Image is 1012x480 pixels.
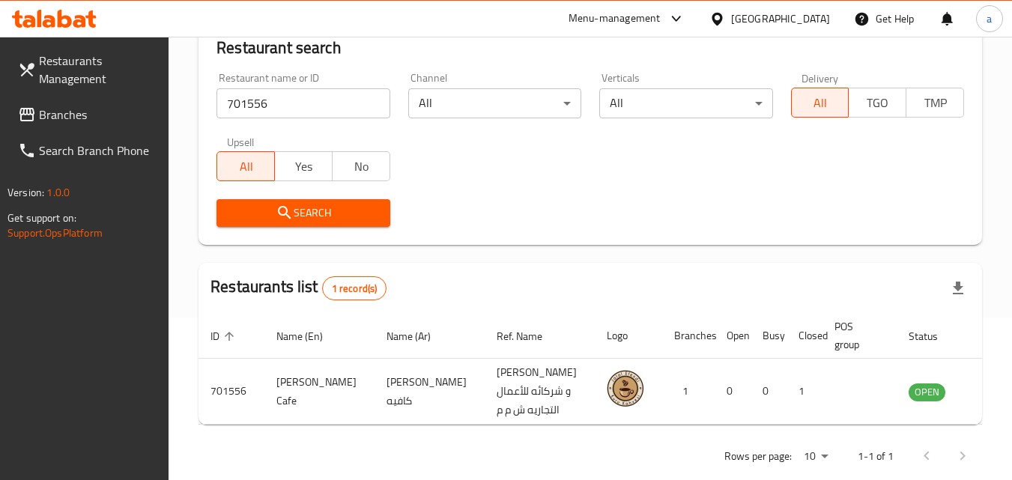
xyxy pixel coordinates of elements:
span: Name (En) [276,327,342,345]
span: TGO [855,92,900,114]
input: Search for restaurant name or ID.. [216,88,390,118]
span: Search [228,204,378,222]
img: Jalal Efendi Cafe [607,370,644,407]
td: 0 [715,359,751,425]
p: 1-1 of 1 [858,447,894,466]
span: All [798,92,843,114]
span: 1 record(s) [323,282,387,296]
button: TMP [906,88,964,118]
h2: Restaurants list [210,276,387,300]
div: OPEN [909,383,945,401]
span: Status [909,327,957,345]
a: Search Branch Phone [6,133,169,168]
td: [PERSON_NAME] كافيه [375,359,485,425]
span: TMP [912,92,958,114]
td: 0 [751,359,787,425]
span: Search Branch Phone [39,142,157,160]
span: Get support on: [7,208,76,228]
a: Branches [6,97,169,133]
th: Closed [787,313,822,359]
h2: Restaurant search [216,37,964,59]
span: a [987,10,992,27]
td: 1 [787,359,822,425]
td: 701556 [199,359,264,425]
div: Rows per page: [798,446,834,468]
button: Search [216,199,390,227]
th: Open [715,313,751,359]
button: All [791,88,849,118]
td: [PERSON_NAME] و شركائه للأعمال التجاريه ش م م [485,359,595,425]
span: Ref. Name [497,327,562,345]
td: [PERSON_NAME] Cafe [264,359,375,425]
div: Menu-management [569,10,661,28]
button: TGO [848,88,906,118]
span: Name (Ar) [387,327,450,345]
a: Restaurants Management [6,43,169,97]
div: All [599,88,772,118]
button: All [216,151,275,181]
div: Export file [940,270,976,306]
div: All [408,88,581,118]
span: All [223,156,269,177]
a: Support.OpsPlatform [7,223,103,243]
th: Logo [595,313,662,359]
div: [GEOGRAPHIC_DATA] [731,10,830,27]
span: Restaurants Management [39,52,157,88]
p: Rows per page: [724,447,792,466]
span: ID [210,327,239,345]
span: POS group [834,318,879,353]
th: Busy [751,313,787,359]
span: 1.0.0 [46,183,70,202]
th: Branches [662,313,715,359]
span: Yes [281,156,327,177]
span: No [339,156,384,177]
label: Delivery [802,73,839,83]
td: 1 [662,359,715,425]
button: Yes [274,151,333,181]
span: Version: [7,183,44,202]
label: Upsell [227,136,255,147]
div: Total records count [322,276,387,300]
button: No [332,151,390,181]
span: Branches [39,106,157,124]
span: OPEN [909,383,945,401]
